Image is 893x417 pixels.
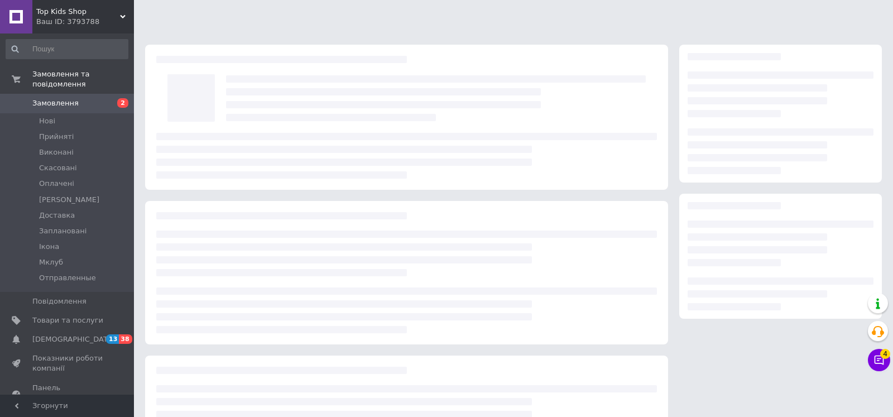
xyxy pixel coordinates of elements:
[39,226,87,236] span: Заплановані
[36,17,134,27] div: Ваш ID: 3793788
[32,69,134,89] span: Замовлення та повідомлення
[39,179,74,189] span: Оплачені
[119,334,132,344] span: 38
[39,195,99,205] span: [PERSON_NAME]
[39,210,75,221] span: Доставка
[32,383,103,403] span: Панель управління
[6,39,128,59] input: Пошук
[32,334,115,344] span: [DEMOGRAPHIC_DATA]
[39,132,74,142] span: Прийняті
[39,257,63,267] span: Мклуб
[868,349,890,371] button: Чат з покупцем4
[32,98,79,108] span: Замовлення
[106,334,119,344] span: 13
[32,296,87,306] span: Повідомлення
[39,147,74,157] span: Виконані
[39,116,55,126] span: Нові
[32,315,103,325] span: Товари та послуги
[117,98,128,108] span: 2
[880,348,890,358] span: 4
[32,353,103,373] span: Показники роботи компанії
[36,7,120,17] span: Top Kids Shop
[39,163,77,173] span: Скасовані
[39,273,96,283] span: Отправленные
[39,242,59,252] span: Ікона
